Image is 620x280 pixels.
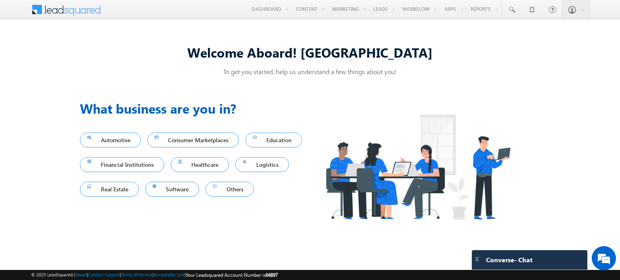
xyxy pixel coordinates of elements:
span: Automotive [87,135,134,145]
span: 64897 [266,272,278,278]
span: Education [253,135,295,145]
p: To get you started, help us understand a few things about you! [80,67,540,76]
a: Contact Support [88,272,120,277]
span: Healthcare [178,159,222,170]
a: About [75,272,87,277]
a: Terms of Service [121,272,153,277]
img: Industry.png [310,99,526,235]
span: Consumer Marketplaces [155,135,232,145]
h3: What business are you in? [80,99,310,118]
a: Acceptable Use [154,272,184,277]
img: carter-drag [474,256,480,262]
span: Real Estate [87,184,132,195]
span: © 2025 LeadSquared | | | | | [31,271,278,279]
span: Converse - Chat [486,256,532,263]
span: Financial Institutions [87,159,157,170]
div: Welcome Aboard! [GEOGRAPHIC_DATA] [80,44,540,61]
span: Your Leadsquared Account Number is [186,272,278,278]
span: Others [213,184,247,195]
span: Logistics [243,159,282,170]
span: Software [153,184,192,195]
